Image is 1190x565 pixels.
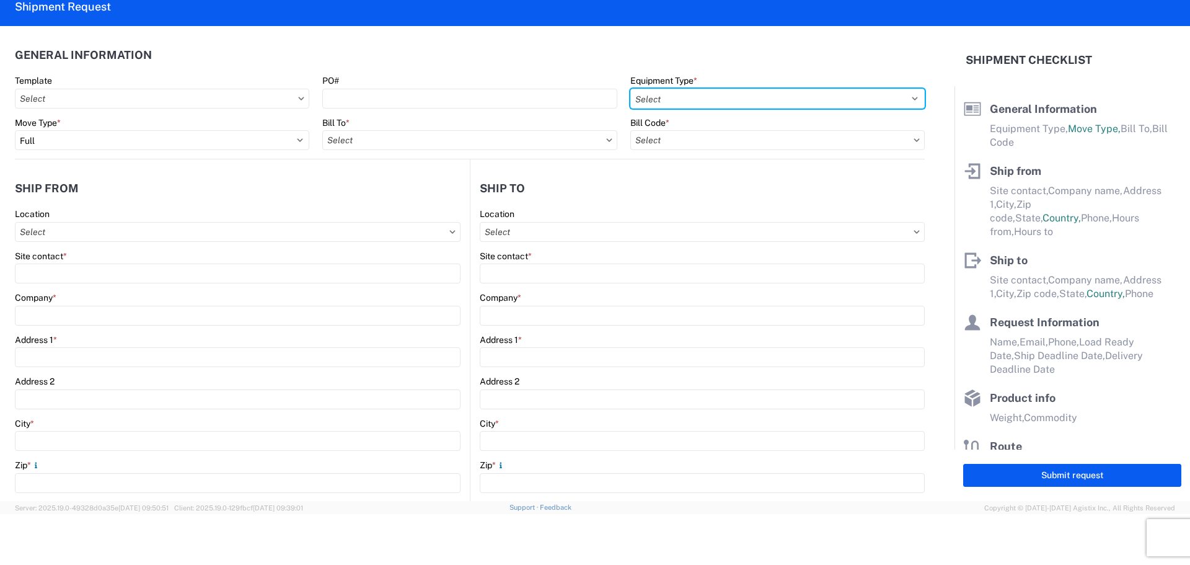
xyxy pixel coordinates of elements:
[990,185,1048,197] span: Site contact,
[15,49,152,61] h2: General Information
[990,412,1024,424] span: Weight,
[990,164,1041,177] span: Ship from
[1081,212,1112,224] span: Phone,
[322,75,339,86] label: PO#
[480,222,925,242] input: Select
[1042,212,1081,224] span: Country,
[15,251,67,262] label: Site contact
[1024,412,1077,424] span: Commodity
[509,504,540,511] a: Support
[540,504,571,511] a: Feedback
[15,460,41,471] label: Zip
[996,288,1016,300] span: City,
[15,222,461,242] input: Select
[984,502,1175,514] span: Copyright © [DATE]-[DATE] Agistix Inc., All Rights Reserved
[990,440,1022,453] span: Route
[15,208,50,220] label: Location
[963,464,1181,487] button: Submit request
[480,292,521,303] label: Company
[990,102,1097,115] span: General Information
[15,334,57,345] label: Address 1
[1014,226,1053,238] span: Hours to
[990,391,1056,404] span: Product info
[990,274,1048,286] span: Site contact,
[174,504,303,512] span: Client: 2025.19.0-129fbcf
[15,504,169,512] span: Server: 2025.19.0-49328d0a35e
[480,418,499,429] label: City
[990,316,1100,329] span: Request Information
[15,292,56,303] label: Company
[996,198,1016,210] span: City,
[253,504,303,512] span: [DATE] 09:39:01
[15,376,55,387] label: Address 2
[1020,336,1048,348] span: Email,
[15,89,309,109] input: Select
[1016,288,1059,300] span: Zip code,
[1048,274,1123,286] span: Company name,
[1014,350,1105,362] span: Ship Deadline Date,
[966,53,1092,68] h2: Shipment Checklist
[480,208,514,220] label: Location
[990,123,1068,135] span: Equipment Type,
[1048,185,1123,197] span: Company name,
[480,251,532,262] label: Site contact
[322,117,350,128] label: Bill To
[15,182,79,195] h2: Ship from
[1086,288,1125,300] span: Country,
[1059,288,1086,300] span: State,
[1121,123,1152,135] span: Bill To,
[1068,123,1121,135] span: Move Type,
[15,117,61,128] label: Move Type
[480,182,525,195] h2: Ship to
[480,376,519,387] label: Address 2
[630,75,697,86] label: Equipment Type
[1125,288,1153,300] span: Phone
[630,130,925,150] input: Select
[630,117,669,128] label: Bill Code
[118,504,169,512] span: [DATE] 09:50:51
[480,460,506,471] label: Zip
[480,334,522,345] label: Address 1
[1048,336,1079,348] span: Phone,
[15,75,52,86] label: Template
[1015,212,1042,224] span: State,
[322,130,617,150] input: Select
[15,418,34,429] label: City
[990,254,1028,267] span: Ship to
[990,336,1020,348] span: Name,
